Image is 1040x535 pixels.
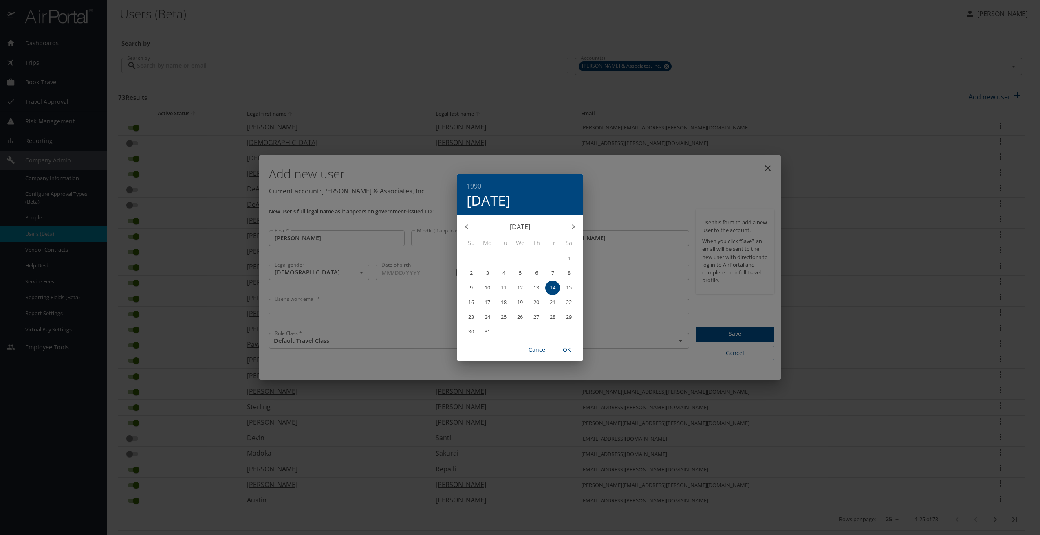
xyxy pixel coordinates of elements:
p: 22 [566,300,572,305]
span: Su [464,239,478,248]
button: 30 [464,325,478,339]
p: 12 [517,285,523,290]
button: 1 [562,251,576,266]
p: 28 [550,314,555,320]
p: [DATE] [476,222,564,232]
button: 5 [513,266,527,281]
p: 31 [485,329,490,334]
button: 20 [529,295,544,310]
p: 7 [551,270,554,276]
p: 11 [501,285,507,290]
span: Mo [480,239,495,248]
button: 19 [513,295,527,310]
p: 20 [533,300,539,305]
p: 10 [485,285,490,290]
button: 8 [562,266,576,281]
span: Fr [545,239,560,248]
button: OK [554,342,580,357]
button: 13 [529,281,544,295]
p: 9 [470,285,473,290]
button: 23 [464,310,478,325]
span: Cancel [528,345,547,355]
button: 14 [545,281,560,295]
button: 6 [529,266,544,281]
button: Cancel [524,342,551,357]
span: Sa [562,239,576,248]
p: 27 [533,314,539,320]
button: 2 [464,266,478,281]
p: 23 [468,314,474,320]
p: 14 [550,285,555,290]
p: 1 [568,256,571,261]
p: 29 [566,314,572,320]
p: 3 [486,270,489,276]
p: 4 [502,270,505,276]
button: 12 [513,281,527,295]
button: 28 [545,310,560,325]
p: 6 [535,270,538,276]
p: 24 [485,314,490,320]
button: 15 [562,281,576,295]
span: We [513,239,527,248]
p: 19 [517,300,523,305]
button: 11 [496,281,511,295]
p: 5 [519,270,522,276]
button: 22 [562,295,576,310]
button: 24 [480,310,495,325]
p: 21 [550,300,555,305]
button: 9 [464,281,478,295]
p: 2 [470,270,473,276]
button: 10 [480,281,495,295]
button: 27 [529,310,544,325]
button: 26 [513,310,527,325]
button: 21 [545,295,560,310]
p: 25 [501,314,507,320]
span: OK [557,345,577,355]
button: 18 [496,295,511,310]
p: 30 [468,329,474,334]
button: 17 [480,295,495,310]
span: Tu [496,239,511,248]
button: 31 [480,325,495,339]
span: Th [529,239,544,248]
p: 17 [485,300,490,305]
button: 1990 [467,180,481,192]
p: 15 [566,285,572,290]
p: 8 [568,270,571,276]
p: 16 [468,300,474,305]
button: 3 [480,266,495,281]
button: 25 [496,310,511,325]
p: 26 [517,314,523,320]
button: [DATE] [467,192,510,209]
button: 16 [464,295,478,310]
button: 4 [496,266,511,281]
p: 13 [533,285,539,290]
button: 7 [545,266,560,281]
p: 18 [501,300,507,305]
button: 29 [562,310,576,325]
